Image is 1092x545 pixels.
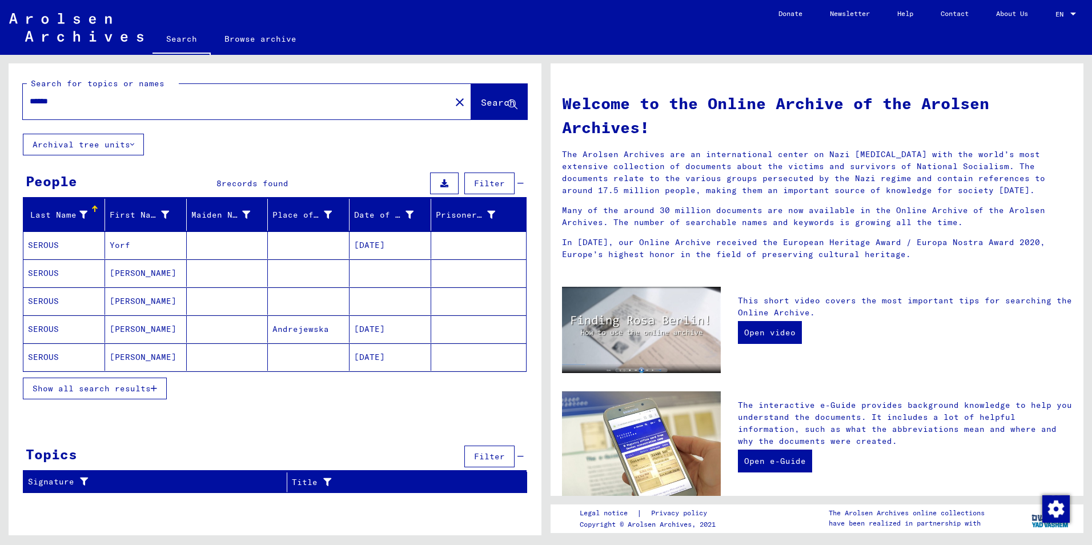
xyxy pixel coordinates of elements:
[105,287,187,315] mat-cell: [PERSON_NAME]
[829,508,985,518] p: The Arolsen Archives online collections
[562,205,1072,229] p: Many of the around 30 million documents are now available in the Online Archive of the Arolsen Ar...
[292,473,513,491] div: Title
[105,259,187,287] mat-cell: [PERSON_NAME]
[23,134,144,155] button: Archival tree units
[1042,495,1070,523] img: Change consent
[222,178,288,189] span: records found
[268,315,350,343] mat-cell: Andrejewska
[562,91,1072,139] h1: Welcome to the Online Archive of the Arolsen Archives!
[191,206,268,224] div: Maiden Name
[292,476,499,488] div: Title
[464,446,515,467] button: Filter
[23,378,167,399] button: Show all search results
[211,25,310,53] a: Browse archive
[26,171,77,191] div: People
[350,315,431,343] mat-cell: [DATE]
[272,209,332,221] div: Place of Birth
[23,199,105,231] mat-header-cell: Last Name
[562,391,721,497] img: eguide.jpg
[191,209,251,221] div: Maiden Name
[1055,10,1068,18] span: EN
[642,507,721,519] a: Privacy policy
[31,78,164,89] mat-label: Search for topics or names
[474,178,505,189] span: Filter
[350,231,431,259] mat-cell: [DATE]
[26,444,77,464] div: Topics
[216,178,222,189] span: 8
[448,90,471,113] button: Clear
[33,383,151,394] span: Show all search results
[110,209,169,221] div: First Name
[580,519,721,530] p: Copyright © Arolsen Archives, 2021
[105,343,187,371] mat-cell: [PERSON_NAME]
[829,518,985,528] p: have been realized in partnership with
[272,206,349,224] div: Place of Birth
[464,173,515,194] button: Filter
[28,206,105,224] div: Last Name
[28,473,287,491] div: Signature
[350,343,431,371] mat-cell: [DATE]
[9,13,143,42] img: Arolsen_neg.svg
[431,199,526,231] mat-header-cell: Prisoner #
[738,399,1072,447] p: The interactive e-Guide provides background knowledge to help you understand the documents. It in...
[105,315,187,343] mat-cell: [PERSON_NAME]
[354,209,413,221] div: Date of Birth
[471,84,527,119] button: Search
[738,450,812,472] a: Open e-Guide
[474,451,505,462] span: Filter
[562,237,1072,261] p: In [DATE], our Online Archive received the European Heritage Award / Europa Nostra Award 2020, Eu...
[110,206,186,224] div: First Name
[23,287,105,315] mat-cell: SEROUS
[562,149,1072,197] p: The Arolsen Archives are an international center on Nazi [MEDICAL_DATA] with the world’s most ext...
[28,209,87,221] div: Last Name
[580,507,637,519] a: Legal notice
[23,259,105,287] mat-cell: SEROUS
[354,206,431,224] div: Date of Birth
[436,209,495,221] div: Prisoner #
[1042,495,1069,522] div: Change consent
[562,287,721,373] img: video.jpg
[23,231,105,259] mat-cell: SEROUS
[187,199,268,231] mat-header-cell: Maiden Name
[105,199,187,231] mat-header-cell: First Name
[453,95,467,109] mat-icon: close
[436,206,512,224] div: Prisoner #
[580,507,721,519] div: |
[28,476,272,488] div: Signature
[738,321,802,344] a: Open video
[23,343,105,371] mat-cell: SEROUS
[738,295,1072,319] p: This short video covers the most important tips for searching the Online Archive.
[105,231,187,259] mat-cell: Yorf
[23,315,105,343] mat-cell: SEROUS
[350,199,431,231] mat-header-cell: Date of Birth
[268,199,350,231] mat-header-cell: Place of Birth
[152,25,211,55] a: Search
[481,97,515,108] span: Search
[1029,504,1072,532] img: yv_logo.png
